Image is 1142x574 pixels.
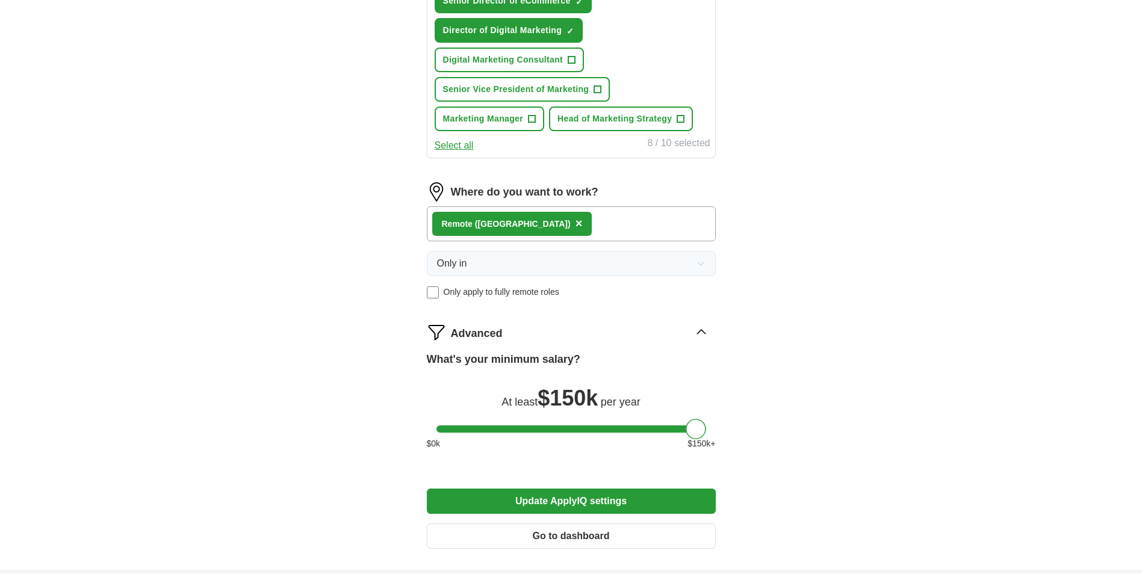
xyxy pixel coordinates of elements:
span: × [576,217,583,230]
span: Head of Marketing Strategy [557,113,672,125]
div: 8 / 10 selected [647,136,710,153]
button: Head of Marketing Strategy [549,106,693,131]
label: What's your minimum salary? [427,351,580,368]
span: Digital Marketing Consultant [443,54,563,66]
span: Only in [437,256,467,271]
input: Only apply to fully remote roles [427,286,439,298]
span: $ 150 k+ [687,437,715,450]
button: Go to dashboard [427,523,716,549]
div: Remote ([GEOGRAPHIC_DATA]) [442,218,571,230]
span: At least [501,396,538,408]
span: Senior Vice President of Marketing [443,83,589,96]
span: Only apply to fully remote roles [444,286,559,298]
button: Only in [427,251,716,276]
label: Where do you want to work? [451,184,598,200]
button: × [576,215,583,233]
span: per year [601,396,641,408]
img: filter [427,322,446,342]
button: Digital Marketing Consultant [435,48,585,72]
button: Update ApplyIQ settings [427,489,716,514]
button: Senior Vice President of Marketing [435,77,610,102]
span: Director of Digital Marketing [443,24,562,37]
img: location.png [427,182,446,202]
span: Marketing Manager [443,113,524,125]
button: Marketing Manager [435,106,545,131]
span: ✓ [566,26,574,36]
span: $ 150k [538,386,598,410]
button: Director of Digital Marketing✓ [435,18,583,43]
span: $ 0 k [427,437,441,450]
button: Select all [435,138,474,153]
span: Advanced [451,326,503,342]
